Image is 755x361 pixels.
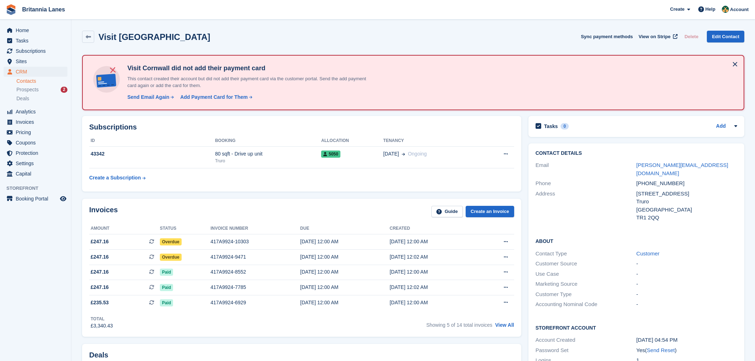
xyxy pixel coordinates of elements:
[16,194,59,204] span: Booking Portal
[91,64,122,95] img: no-card-linked-e7822e413c904bf8b177c4d89f31251c4716f9871600ec3ca5bfc59e148c83f4.svg
[4,56,67,66] a: menu
[408,151,427,157] span: Ongoing
[390,284,479,291] div: [DATE] 12:02 AM
[636,336,737,344] div: [DATE] 04:54 PM
[300,268,390,276] div: [DATE] 12:00 AM
[215,135,321,147] th: Booking
[177,93,253,101] a: Add Payment Card for Them
[16,86,67,93] a: Prospects 2
[91,284,109,291] span: £247.16
[536,300,637,309] div: Accounting Nominal Code
[4,138,67,148] a: menu
[536,260,637,268] div: Customer Source
[300,284,390,291] div: [DATE] 12:00 AM
[300,238,390,245] div: [DATE] 12:00 AM
[89,174,141,182] div: Create a Subscription
[127,93,169,101] div: Send Email Again
[390,268,479,276] div: [DATE] 12:00 AM
[215,158,321,164] div: Truro
[98,32,210,42] h2: Visit [GEOGRAPHIC_DATA]
[89,223,160,234] th: Amount
[426,322,492,328] span: Showing 5 of 14 total invoices
[321,135,383,147] th: Allocation
[544,123,558,129] h2: Tasks
[636,250,659,256] a: Customer
[716,122,726,131] a: Add
[61,87,67,93] div: 2
[300,299,390,306] div: [DATE] 12:00 AM
[215,150,321,158] div: 80 sqft - Drive up unit
[645,347,677,353] span: ( )
[636,179,737,188] div: [PHONE_NUMBER]
[536,324,737,331] h2: Storefront Account
[16,138,59,148] span: Coupons
[383,135,481,147] th: Tenancy
[16,127,59,137] span: Pricing
[211,223,300,234] th: Invoice number
[536,280,637,288] div: Marketing Source
[160,284,173,291] span: Paid
[707,31,744,42] a: Edit Contact
[636,198,737,206] div: Truro
[125,64,374,72] h4: Visit Cornwall did not add their payment card
[636,206,737,214] div: [GEOGRAPHIC_DATA]
[16,78,67,85] a: Contacts
[636,346,737,355] div: Yes
[211,238,300,245] div: 417A9924-10303
[4,169,67,179] a: menu
[160,238,182,245] span: Overdue
[16,148,59,158] span: Protection
[91,268,109,276] span: £247.16
[536,290,637,299] div: Customer Type
[91,253,109,261] span: £247.16
[466,206,514,218] a: Create an Invoice
[16,25,59,35] span: Home
[211,253,300,261] div: 417A9924-9471
[89,171,146,184] a: Create a Subscription
[180,93,248,101] div: Add Payment Card for Them
[211,268,300,276] div: 417A9924-8552
[300,223,390,234] th: Due
[536,190,637,222] div: Address
[160,254,182,261] span: Overdue
[89,206,118,218] h2: Invoices
[211,284,300,291] div: 417A9924-7785
[211,299,300,306] div: 417A9924-6929
[4,107,67,117] a: menu
[536,179,637,188] div: Phone
[59,194,67,203] a: Preview store
[639,33,670,40] span: View on Stripe
[536,270,637,278] div: Use Case
[300,253,390,261] div: [DATE] 12:00 AM
[321,151,340,158] span: 5050
[722,6,729,13] img: Nathan Kellow
[160,223,211,234] th: Status
[16,86,39,93] span: Prospects
[636,190,737,198] div: [STREET_ADDRESS]
[89,351,108,359] h2: Deals
[390,299,479,306] div: [DATE] 12:00 AM
[91,316,113,322] div: Total
[636,290,737,299] div: -
[4,194,67,204] a: menu
[561,123,569,129] div: 0
[6,4,16,15] img: stora-icon-8386f47178a22dfd0bd8f6a31ec36ba5ce8667c1dd55bd0f319d3a0aa187defe.svg
[670,6,684,13] span: Create
[160,299,173,306] span: Paid
[4,117,67,127] a: menu
[581,31,633,42] button: Sync payment methods
[636,31,679,42] a: View on Stripe
[125,75,374,89] p: This contact created their account but did not add their payment card via the customer portal. Se...
[431,206,463,218] a: Guide
[536,346,637,355] div: Password Set
[647,347,675,353] a: Send Reset
[730,6,749,13] span: Account
[636,214,737,222] div: TR1 2QQ
[16,46,59,56] span: Subscriptions
[89,135,215,147] th: ID
[89,123,514,131] h2: Subscriptions
[636,300,737,309] div: -
[495,322,514,328] a: View All
[536,151,737,156] h2: Contact Details
[383,150,399,158] span: [DATE]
